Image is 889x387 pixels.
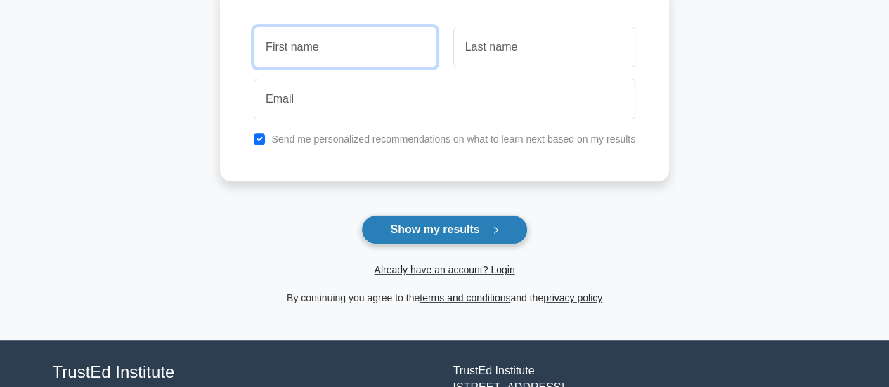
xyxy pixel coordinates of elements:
label: Send me personalized recommendations on what to learn next based on my results [271,133,635,145]
div: By continuing you agree to the and the [212,289,677,306]
a: Already have an account? Login [374,264,514,275]
input: Last name [453,27,635,67]
input: Email [254,79,635,119]
button: Show my results [361,215,527,244]
a: privacy policy [543,292,602,303]
h4: TrustEd Institute [53,362,436,383]
input: First name [254,27,436,67]
a: terms and conditions [420,292,510,303]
